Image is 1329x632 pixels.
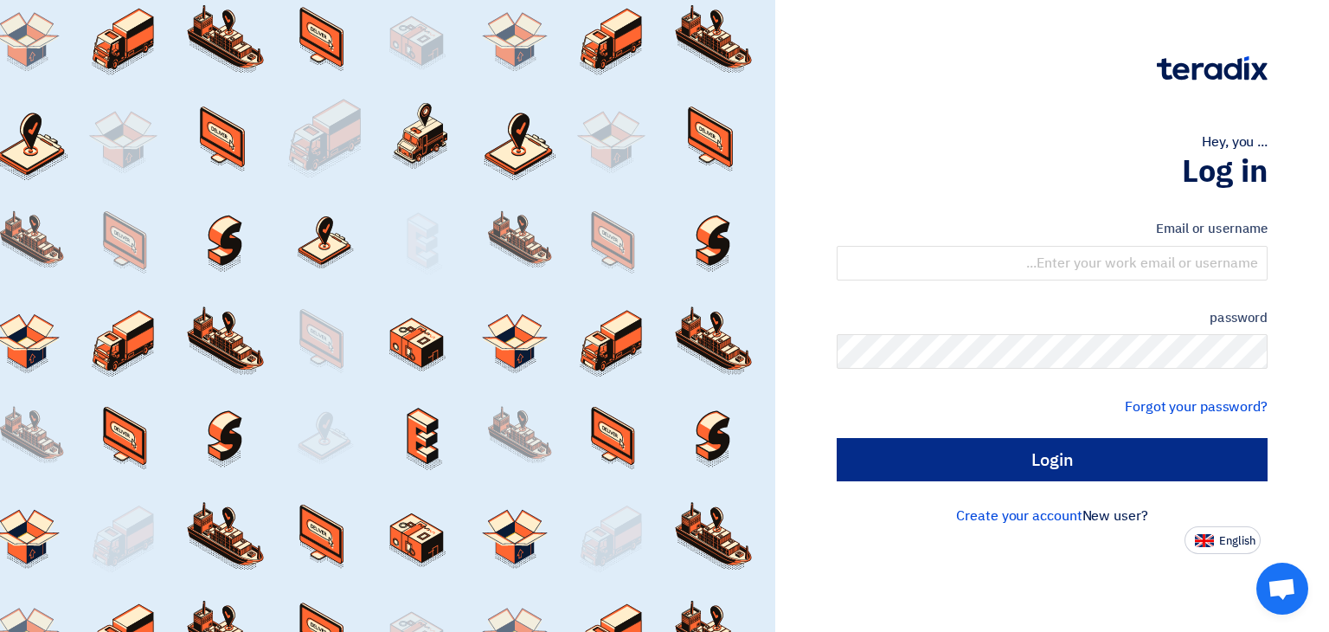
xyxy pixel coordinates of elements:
[837,246,1268,281] input: Enter your work email or username...
[1125,397,1268,417] a: Forgot your password?
[1195,534,1214,547] img: en-US.png
[1202,132,1268,152] font: Hey, you ...
[1256,563,1308,615] a: Open chat
[956,506,1082,526] a: Create your account
[1157,56,1268,81] img: Teradix logo
[1210,308,1268,327] font: password
[1082,506,1148,526] font: New user?
[1219,532,1255,549] font: English
[1185,526,1261,554] button: English
[1182,148,1268,195] font: Log in
[837,438,1268,481] input: Login
[1156,219,1268,238] font: Email or username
